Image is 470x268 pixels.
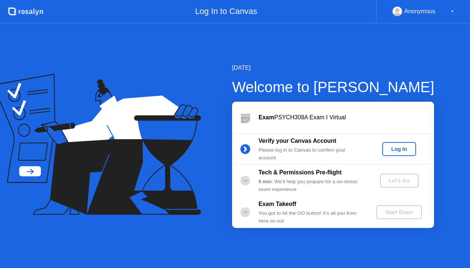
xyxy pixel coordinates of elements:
[258,113,434,122] div: PSYCH308A Exam I Virtual
[258,178,364,193] div: : We’ll help you prepare for a no-stress exam experience
[258,201,296,207] b: Exam Takeoff
[382,142,416,156] button: Log In
[232,76,434,98] div: Welcome to [PERSON_NAME]
[258,210,364,225] div: You get to hit the GO button! It’s all you from here on out
[380,174,419,188] button: Let's Go
[404,7,435,16] div: Anonymous
[232,64,434,72] div: [DATE]
[379,209,419,215] div: Start Exam
[383,178,416,184] div: Let's Go
[451,7,454,16] div: ▼
[258,146,364,162] div: Please log in to Canvas to confirm your account
[258,138,336,144] b: Verify your Canvas Account
[258,114,274,120] b: Exam
[376,205,422,219] button: Start Exam
[258,179,272,184] b: 5 min
[385,146,413,152] div: Log In
[258,169,341,175] b: Tech & Permissions Pre-flight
